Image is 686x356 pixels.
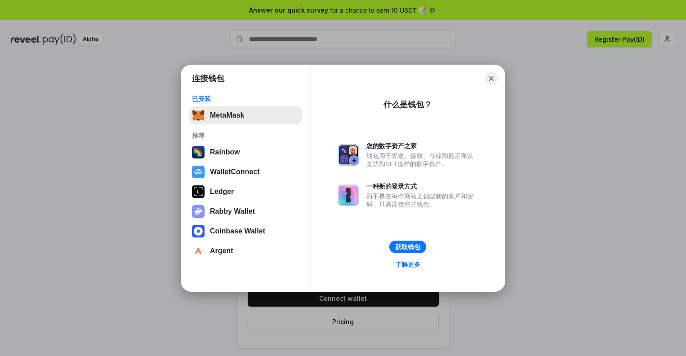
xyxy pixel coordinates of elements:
div: WalletConnect [210,168,260,176]
button: Rabby Wallet [189,202,302,220]
div: 了解更多 [395,260,420,268]
a: 了解更多 [390,259,426,270]
button: Argent [189,242,302,260]
div: 推荐 [192,132,299,140]
button: WalletConnect [189,163,302,181]
div: Ledger [210,188,234,196]
img: svg+xml,%3Csvg%20width%3D%2228%22%20height%3D%2228%22%20viewBox%3D%220%200%2028%2028%22%20fill%3D... [192,245,205,257]
div: Rabby Wallet [210,207,255,215]
div: 已安装 [192,95,299,103]
img: svg+xml,%3Csvg%20width%3D%2228%22%20height%3D%2228%22%20viewBox%3D%220%200%2028%2028%22%20fill%3D... [192,225,205,237]
div: MetaMask [210,111,244,119]
button: 获取钱包 [389,241,426,253]
img: svg+xml,%3Csvg%20xmlns%3D%22http%3A%2F%2Fwww.w3.org%2F2000%2Fsvg%22%20width%3D%2228%22%20height%3... [192,185,205,198]
img: svg+xml,%3Csvg%20xmlns%3D%22http%3A%2F%2Fwww.w3.org%2F2000%2Fsvg%22%20fill%3D%22none%22%20viewBox... [192,205,205,218]
h1: 连接钱包 [192,73,224,84]
img: svg+xml,%3Csvg%20xmlns%3D%22http%3A%2F%2Fwww.w3.org%2F2000%2Fsvg%22%20fill%3D%22none%22%20viewBox... [338,144,359,166]
div: 而不是在每个网站上创建新的账户和密码，只需连接您的钱包。 [366,192,478,208]
div: 获取钱包 [395,243,420,251]
div: 什么是钱包？ [383,99,432,110]
div: 钱包用于发送、接收、存储和显示像以太坊和NFT这样的数字资产。 [366,152,478,168]
img: svg+xml,%3Csvg%20width%3D%2228%22%20height%3D%2228%22%20viewBox%3D%220%200%2028%2028%22%20fill%3D... [192,166,205,178]
img: svg+xml,%3Csvg%20fill%3D%22none%22%20height%3D%2233%22%20viewBox%3D%220%200%2035%2033%22%20width%... [192,109,205,122]
div: Rainbow [210,148,240,156]
button: MetaMask [189,106,302,124]
div: 一种新的登录方式 [366,182,478,190]
div: 您的数字资产之家 [366,142,478,150]
button: Coinbase Wallet [189,222,302,240]
img: svg+xml,%3Csvg%20xmlns%3D%22http%3A%2F%2Fwww.w3.org%2F2000%2Fsvg%22%20fill%3D%22none%22%20viewBox... [338,185,359,206]
button: Close [485,72,498,85]
button: Ledger [189,183,302,201]
button: Rainbow [189,143,302,161]
img: svg+xml,%3Csvg%20width%3D%22120%22%20height%3D%22120%22%20viewBox%3D%220%200%20120%20120%22%20fil... [192,146,205,158]
div: Argent [210,247,233,255]
div: Coinbase Wallet [210,227,265,235]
